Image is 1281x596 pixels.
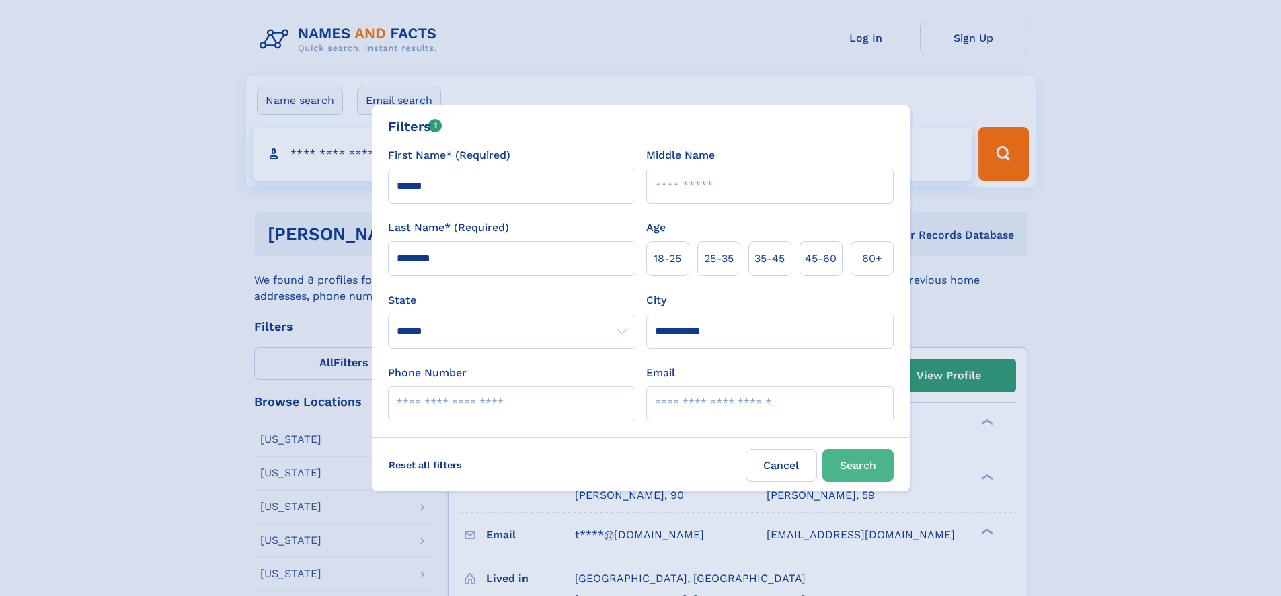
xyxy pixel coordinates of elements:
[862,251,882,267] span: 60+
[380,449,471,481] label: Reset all filters
[754,251,785,267] span: 35‑45
[646,292,666,308] label: City
[704,251,734,267] span: 25‑35
[388,365,467,381] label: Phone Number
[646,365,675,381] label: Email
[646,147,715,163] label: Middle Name
[388,116,442,136] div: Filters
[388,292,635,308] label: State
[654,251,681,267] span: 18‑25
[388,147,510,163] label: First Name* (Required)
[805,251,837,267] span: 45‑60
[822,449,894,482] button: Search
[746,449,817,482] label: Cancel
[388,220,509,236] label: Last Name* (Required)
[646,220,666,236] label: Age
